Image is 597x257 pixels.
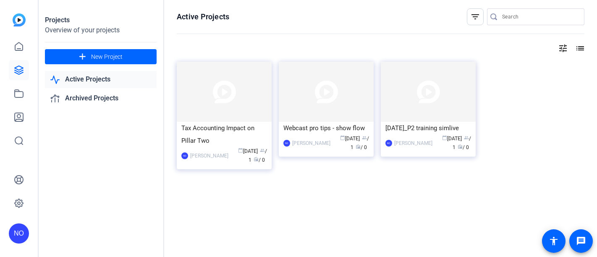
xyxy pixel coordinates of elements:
div: Webcast pro tips - show flow [283,122,369,134]
mat-icon: tune [558,43,568,53]
span: / 1 [249,148,267,163]
div: NO [9,223,29,244]
mat-icon: add [77,52,88,62]
mat-icon: filter_list [470,12,480,22]
div: [PERSON_NAME] [394,139,432,147]
input: Search [502,12,578,22]
div: NO [181,152,188,159]
span: calendar_today [442,135,447,140]
div: [PERSON_NAME] [292,139,330,147]
span: radio [254,157,259,162]
div: [DATE]_P2 training simlive [385,122,471,134]
div: Tax Accounting Impact on Pillar Two [181,122,267,147]
img: blue-gradient.svg [13,13,26,26]
span: group [464,135,469,140]
span: New Project [91,52,123,61]
mat-icon: message [576,236,586,246]
span: radio [458,144,463,149]
div: [PERSON_NAME] [190,152,228,160]
div: Overview of your projects [45,25,157,35]
span: calendar_today [238,148,243,153]
span: group [362,135,367,140]
a: Archived Projects [45,90,157,107]
span: group [260,148,265,153]
span: [DATE] [238,148,258,154]
span: / 0 [254,157,265,163]
span: radio [356,144,361,149]
span: / 1 [351,136,369,150]
a: Active Projects [45,71,157,88]
div: Projects [45,15,157,25]
mat-icon: accessibility [549,236,559,246]
div: NO [283,140,290,147]
button: New Project [45,49,157,64]
span: / 0 [458,144,469,150]
span: [DATE] [442,136,462,142]
span: / 1 [453,136,471,150]
div: NO [385,140,392,147]
span: / 0 [356,144,367,150]
span: calendar_today [340,135,345,140]
span: [DATE] [340,136,360,142]
mat-icon: list [574,43,584,53]
h1: Active Projects [177,12,229,22]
